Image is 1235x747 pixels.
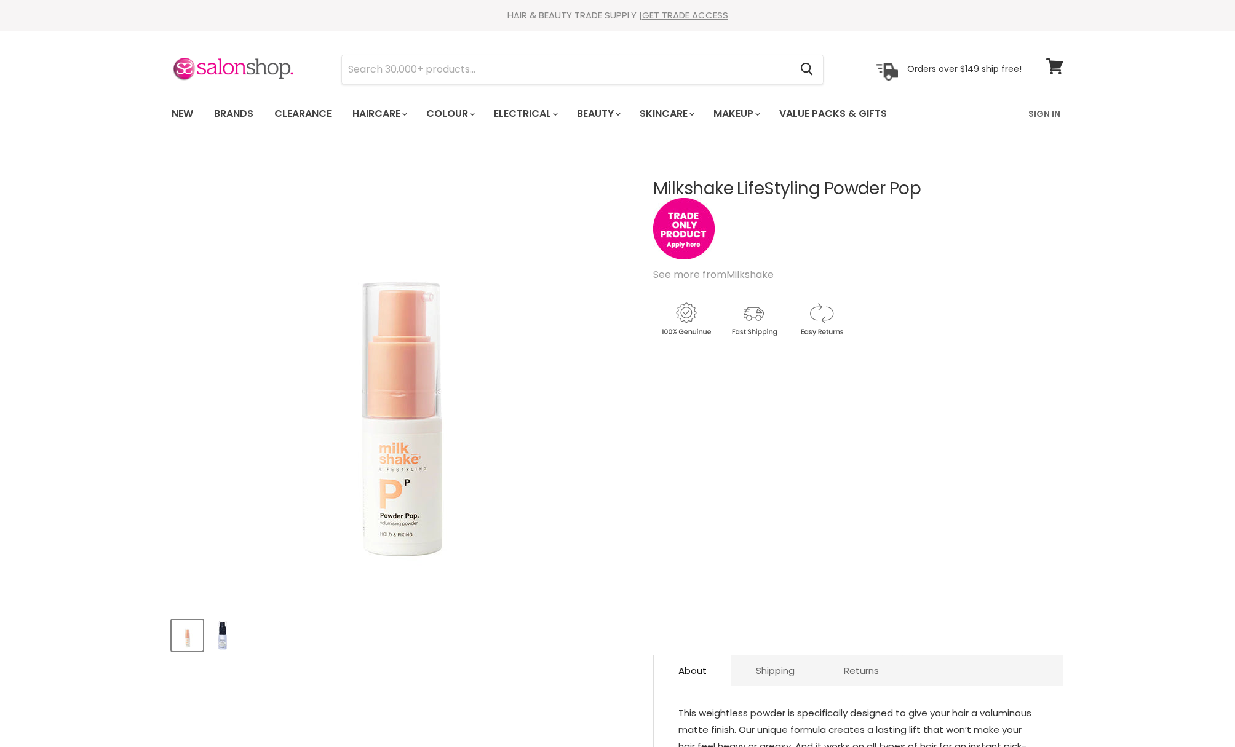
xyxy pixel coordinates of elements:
[721,301,786,338] img: shipping.gif
[162,101,202,127] a: New
[341,55,824,84] form: Product
[731,655,819,686] a: Shipping
[207,620,238,651] button: Milkshake LifeStyling Powder Pop
[630,101,702,127] a: Skincare
[485,101,565,127] a: Electrical
[907,63,1022,74] p: Orders over $149 ship free!
[568,101,628,127] a: Beauty
[819,655,903,686] a: Returns
[173,621,202,650] img: Milkshake LifeStyling Powder Pop
[162,96,959,132] ul: Main menu
[265,101,341,127] a: Clearance
[788,301,854,338] img: returns.gif
[1021,101,1068,127] a: Sign In
[704,101,768,127] a: Makeup
[417,101,482,127] a: Colour
[653,180,1063,199] h1: Milkshake LifeStyling Powder Pop
[156,96,1079,132] nav: Main
[642,9,728,22] a: GET TRADE ACCESS
[208,621,237,650] img: Milkshake LifeStyling Powder Pop
[172,620,203,651] button: Milkshake LifeStyling Powder Pop
[653,267,774,282] span: See more from
[342,55,790,84] input: Search
[770,101,896,127] a: Value Packs & Gifts
[653,301,718,338] img: genuine.gif
[156,9,1079,22] div: HAIR & BEAUTY TRADE SUPPLY |
[186,163,616,593] img: Milkshake LifeStyling Powder Pop
[653,198,715,259] img: tradeonly_small.jpg
[172,149,631,608] div: Milkshake LifeStyling Powder Pop image. Click or Scroll to Zoom.
[790,55,823,84] button: Search
[170,616,633,651] div: Product thumbnails
[654,655,731,686] a: About
[205,101,263,127] a: Brands
[726,267,774,282] a: Milkshake
[343,101,415,127] a: Haircare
